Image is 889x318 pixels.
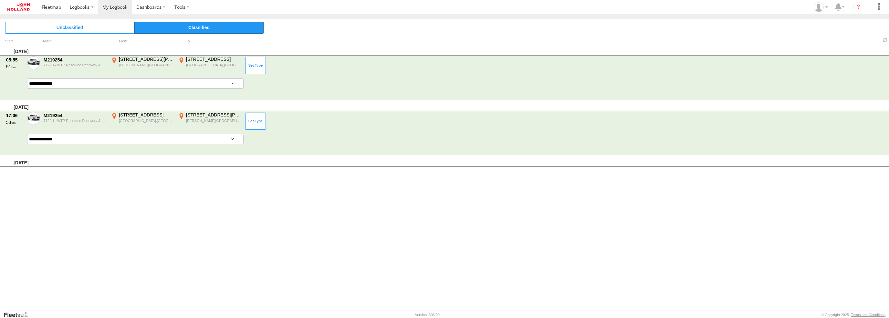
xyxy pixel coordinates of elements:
i: ? [853,2,863,12]
div: Asset [43,40,107,43]
label: Click to View Event Location [110,56,174,75]
a: Visit our Website [4,312,33,318]
div: 17:06 [6,113,24,118]
label: Click to View Event Location [177,112,242,131]
div: Version: 306.00 [415,313,440,317]
label: Click to View Event Location [110,112,174,131]
div: [STREET_ADDRESS] [119,112,173,118]
div: [STREET_ADDRESS][PERSON_NAME] [186,112,241,118]
button: Click to Set [245,57,266,74]
a: Return to Dashboard [2,2,36,12]
div: 51 [6,64,24,70]
div: [STREET_ADDRESS] [186,56,241,62]
span: Click to view Classified Trips [134,22,264,33]
label: Click to View Event Location [177,56,242,75]
span: Refresh [881,37,889,43]
div: [GEOGRAPHIC_DATA],[GEOGRAPHIC_DATA] [119,118,173,123]
div: From [110,40,174,43]
span: Click to view Unclassified Trips [5,22,134,33]
button: Click to Set [245,113,266,129]
div: 7122U - WTP Resource Recovery & Re-Use Complex (RR [44,63,106,67]
div: Click to Sort [5,40,25,43]
div: Bradley Page [811,2,830,12]
div: [PERSON_NAME][GEOGRAPHIC_DATA][PERSON_NAME][GEOGRAPHIC_DATA] [186,118,241,123]
div: M219254 [44,113,106,118]
img: jhg-logo.svg [7,3,30,11]
div: [PERSON_NAME][GEOGRAPHIC_DATA][PERSON_NAME][GEOGRAPHIC_DATA] [119,63,173,67]
div: [GEOGRAPHIC_DATA],[GEOGRAPHIC_DATA] [186,63,241,67]
div: 53 [6,119,24,125]
div: M219254 [44,57,106,63]
div: © Copyright 2025 - [821,313,885,317]
div: To [177,40,242,43]
a: Terms and Conditions [851,313,885,317]
div: 7122U - WTP Resource Recovery & Re-Use Complex (RR [44,119,106,123]
div: [STREET_ADDRESS][PERSON_NAME] [119,56,173,62]
div: 05:55 [6,57,24,63]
